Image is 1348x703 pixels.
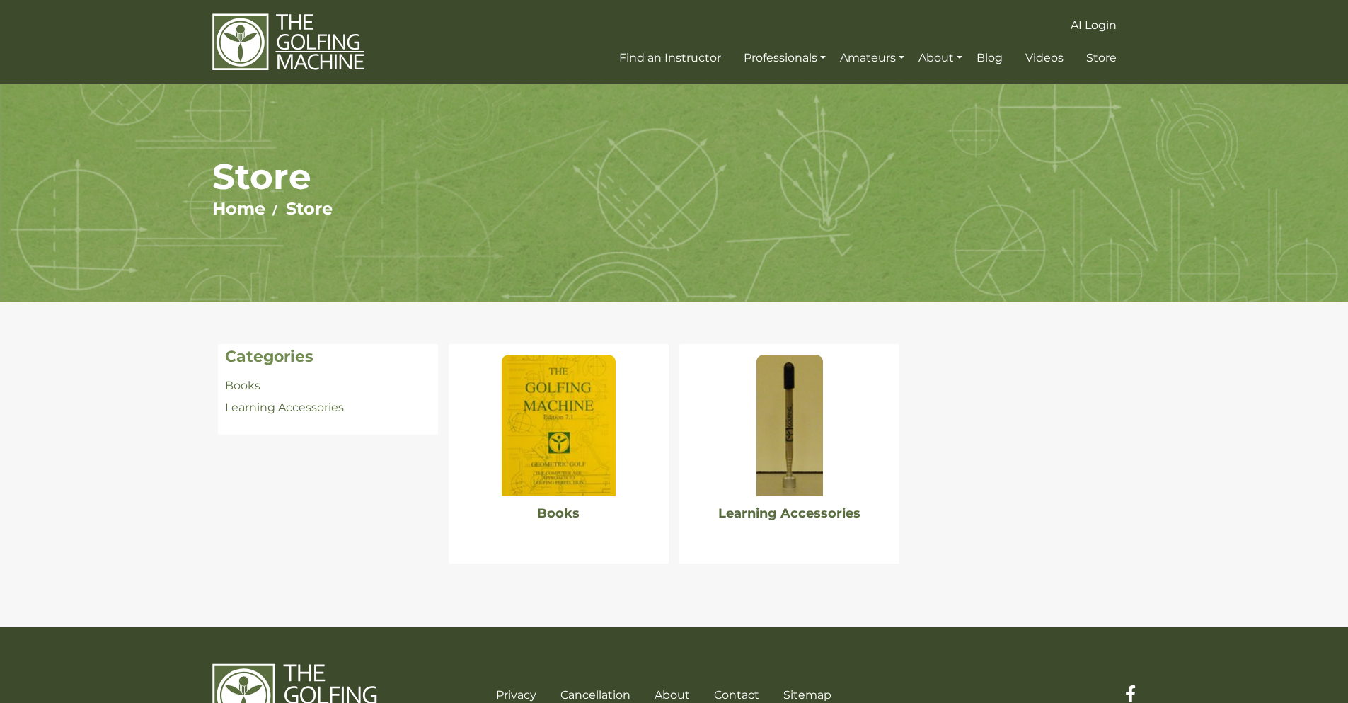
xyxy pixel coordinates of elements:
span: Blog [977,51,1003,64]
span: AI Login [1071,18,1117,32]
a: Sitemap [783,688,831,702]
span: Videos [1025,51,1064,64]
a: Learning Accessories [225,401,344,414]
img: The Golfing Machine [212,13,364,72]
a: Contact [714,688,759,702]
a: Privacy [496,688,536,702]
h1: Store [212,155,1136,198]
span: Store [1086,51,1117,64]
a: Amateurs [836,45,908,71]
a: Books [537,505,580,521]
a: Find an Instructor [616,45,725,71]
h4: Categories [225,348,431,366]
a: Store [1083,45,1120,71]
a: Videos [1022,45,1067,71]
a: Professionals [740,45,829,71]
a: AI Login [1067,13,1120,38]
a: Learning Accessories [718,505,860,521]
a: About [655,688,690,702]
a: Cancellation [560,688,630,702]
span: Find an Instructor [619,51,721,64]
a: Blog [973,45,1006,71]
a: Home [212,198,265,219]
a: Books [225,379,260,392]
a: Store [286,198,333,219]
a: About [915,45,966,71]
